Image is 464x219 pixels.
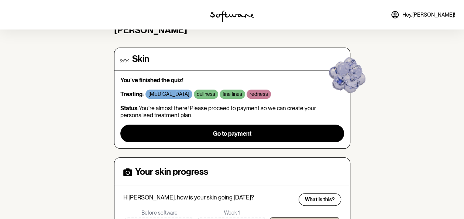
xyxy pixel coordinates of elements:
[120,125,344,142] button: Go to payment
[250,91,268,97] p: redness
[114,25,350,36] h4: [PERSON_NAME]
[213,130,251,137] span: Go to payment
[120,77,344,84] p: You've finished the quiz!
[148,91,189,97] p: [MEDICAL_DATA]
[132,54,149,65] h4: Skin
[123,194,294,201] p: Hi [PERSON_NAME] , how is your skin going [DATE]?
[135,167,208,177] h4: Your skin progress
[197,91,215,97] p: dullness
[223,91,242,97] p: fine lines
[386,6,460,24] a: Hey,[PERSON_NAME]!
[120,105,139,112] strong: Status:
[120,91,144,98] strong: Treating:
[299,193,341,206] button: What is this?
[324,53,371,101] img: blue-blob.0c8980bfe8cb31fd383e.gif
[210,10,254,22] img: software logo
[120,105,344,119] p: You’re almost there! Please proceed to payment so we can create your personalised treatment plan.
[196,210,268,216] p: Week 1
[402,12,455,18] span: Hey, [PERSON_NAME] !
[305,197,335,203] span: What is this?
[123,210,196,216] p: Before software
